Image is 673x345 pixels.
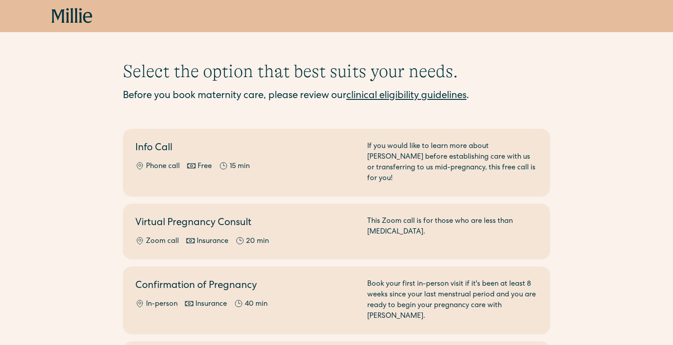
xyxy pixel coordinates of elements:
[346,91,466,101] a: clinical eligibility guidelines
[367,141,538,184] div: If you would like to learn more about [PERSON_NAME] before establishing care with us or transferr...
[195,299,227,310] div: Insurance
[367,279,538,322] div: Book your first in-person visit if it's been at least 8 weeks since your last menstrual period an...
[230,161,250,172] div: 15 min
[123,89,550,104] div: Before you book maternity care, please review our .
[367,216,538,247] div: This Zoom call is for those who are less than [MEDICAL_DATA].
[146,299,178,310] div: In-person
[146,236,179,247] div: Zoom call
[146,161,180,172] div: Phone call
[245,299,268,310] div: 40 min
[197,236,228,247] div: Insurance
[246,236,269,247] div: 20 min
[123,61,550,82] h1: Select the option that best suits your needs.
[198,161,212,172] div: Free
[123,129,550,197] a: Info CallPhone callFree15 minIf you would like to learn more about [PERSON_NAME] before establish...
[135,216,357,231] h2: Virtual Pregnancy Consult
[135,279,357,294] h2: Confirmation of Pregnancy
[135,141,357,156] h2: Info Call
[123,204,550,259] a: Virtual Pregnancy ConsultZoom callInsurance20 minThis Zoom call is for those who are less than [M...
[123,267,550,334] a: Confirmation of PregnancyIn-personInsurance40 minBook your first in-person visit if it's been at ...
